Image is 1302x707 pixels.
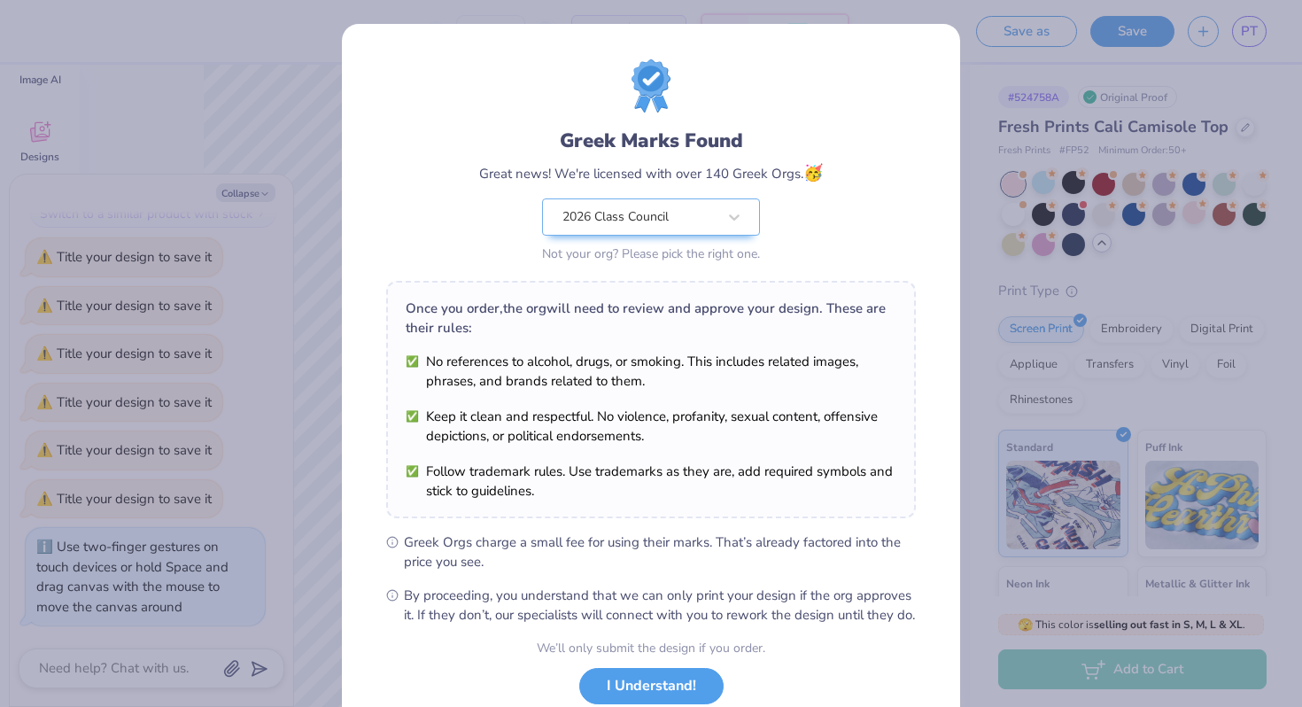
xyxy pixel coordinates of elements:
li: Keep it clean and respectful. No violence, profanity, sexual content, offensive depictions, or po... [406,407,896,446]
span: 🥳 [803,162,823,183]
span: Greek Orgs charge a small fee for using their marks. That’s already factored into the price you see. [404,532,916,571]
li: No references to alcohol, drugs, or smoking. This includes related images, phrases, and brands re... [406,352,896,391]
div: Not your org? Please pick the right one. [542,245,760,263]
div: Once you order, the org will need to review and approve your design. These are their rules: [406,299,896,338]
span: By proceeding, you understand that we can only print your design if the org approves it. If they ... [404,586,916,625]
div: Great news! We're licensed with over 140 Greek Orgs. [479,161,823,185]
div: Greek Marks Found [560,127,743,155]
button: I Understand! [579,668,724,704]
li: Follow trademark rules. Use trademarks as they are, add required symbols and stick to guidelines. [406,462,896,501]
div: We’ll only submit the design if you order. [537,639,765,657]
img: License badge [632,59,670,113]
